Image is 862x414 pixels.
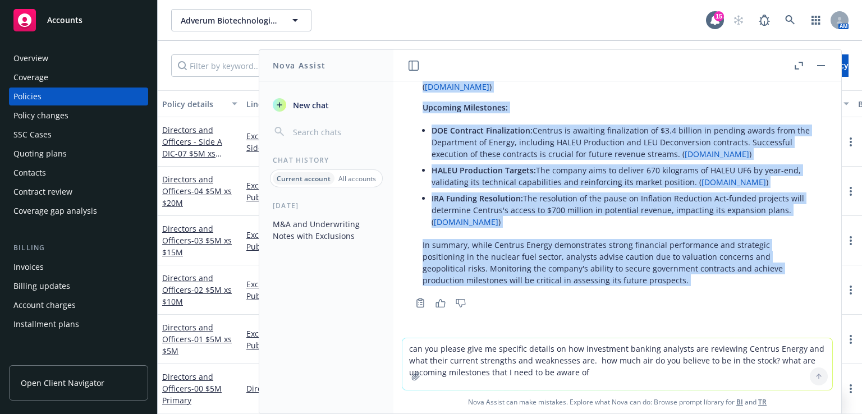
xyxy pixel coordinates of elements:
[9,315,148,333] a: Installment plans
[242,90,382,117] button: Lines of coverage
[9,107,148,125] a: Policy changes
[432,192,812,228] p: The resolution of the pause on Inflation Reduction Act-funded projects will determine Centrus's a...
[13,258,44,276] div: Invoices
[268,215,384,245] button: M&A and Underwriting Notes with Exclusions
[181,15,278,26] span: Adverum Biotechnologies, Inc.
[277,174,331,183] p: Current account
[9,145,148,163] a: Quoting plans
[13,126,52,144] div: SSC Cases
[162,322,232,356] a: Directors and Officers
[162,383,222,406] span: - 00 $5M Primary
[9,183,148,201] a: Contract review
[158,90,242,117] button: Policy details
[162,235,232,257] span: - 03 $5M xs $15M
[844,185,858,198] a: more
[452,295,470,311] button: Thumbs down
[9,277,148,295] a: Billing updates
[844,382,858,395] a: more
[9,258,148,276] a: Invoices
[415,298,425,308] svg: Copy to clipboard
[758,397,767,407] a: TR
[246,383,378,394] a: Directors and Officers - Public
[423,102,508,113] span: Upcoming Milestones:
[805,9,827,31] a: Switch app
[13,183,72,201] div: Contract review
[246,278,378,302] a: Excess - Directors and Officers - Public $5M excess of $10M
[9,296,148,314] a: Account charges
[727,9,750,31] a: Start snowing
[844,333,858,346] a: more
[47,16,82,25] span: Accounts
[844,283,858,297] a: more
[9,49,148,67] a: Overview
[162,371,222,406] a: Directors and Officers
[432,164,812,188] p: The company aims to deliver 670 kilograms of HALEU UF6 by year-end, validating its technical capa...
[13,68,48,86] div: Coverage
[162,148,222,171] span: - 07 $5M xs $35M Excess
[162,273,232,307] a: Directors and Officers
[13,296,76,314] div: Account charges
[434,217,498,227] a: [DOMAIN_NAME]
[338,174,376,183] p: All accounts
[779,9,801,31] a: Search
[9,164,148,182] a: Contacts
[162,284,232,307] span: - 02 $5M xs $10M
[162,98,225,110] div: Policy details
[13,107,68,125] div: Policy changes
[736,397,743,407] a: BI
[246,130,378,154] a: Excess - Directors and Officers - Side A DIC $5M excess of $35M
[9,242,148,254] div: Billing
[9,88,148,105] a: Policies
[13,88,42,105] div: Policies
[844,234,858,247] a: more
[259,155,393,165] div: Chat History
[701,177,766,187] a: [DOMAIN_NAME]
[13,315,79,333] div: Installment plans
[13,49,48,67] div: Overview
[9,126,148,144] a: SSC Cases
[171,9,311,31] button: Adverum Biotechnologies, Inc.
[291,124,380,140] input: Search chats
[171,54,365,77] input: Filter by keyword...
[9,68,148,86] a: Coverage
[162,174,232,208] a: Directors and Officers
[425,81,489,92] a: [DOMAIN_NAME]
[162,186,232,208] span: - 04 $5M xs $20M
[162,334,232,356] span: - 01 $5M xs $5M
[259,201,393,210] div: [DATE]
[432,165,536,176] span: HALEU Production Targets:
[162,125,222,171] a: Directors and Officers - Side A DIC
[844,135,858,149] a: more
[753,9,776,31] a: Report a Bug
[423,239,812,286] p: In summary, while Centrus Energy demonstrates strong financial performance and strategic position...
[291,99,329,111] span: New chat
[714,11,724,21] div: 15
[398,390,837,413] span: Nova Assist can make mistakes. Explore what Nova can do: Browse prompt library for and
[246,180,378,203] a: Excess - Directors and Officers - Public $5M excess of $20M
[432,125,533,136] span: DOE Contract Finalization:
[432,193,523,204] span: IRA Funding Resolution:
[9,4,148,36] a: Accounts
[13,277,70,295] div: Billing updates
[273,59,325,71] h1: Nova Assist
[246,328,378,351] a: Excess - Directors and Officers - Public $5M excess of $5M
[13,164,46,182] div: Contacts
[9,356,148,367] div: Tools
[21,377,104,389] span: Open Client Navigator
[13,145,67,163] div: Quoting plans
[162,223,232,257] a: Directors and Officers
[246,98,365,110] div: Lines of coverage
[9,202,148,220] a: Coverage gap analysis
[432,125,812,160] p: Centrus is awaiting finalization of $3.4 billion in pending awards from the Department of Energy,...
[246,229,378,252] a: Excess - Directors and Officers - Public $5M excess of $15M
[685,149,749,159] a: [DOMAIN_NAME]
[13,202,97,220] div: Coverage gap analysis
[268,95,384,115] button: New chat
